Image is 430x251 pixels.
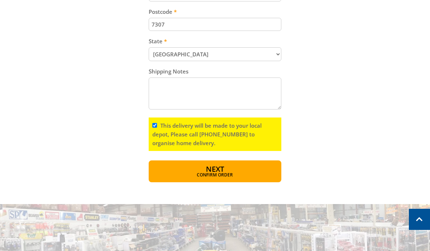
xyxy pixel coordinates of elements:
button: Next Confirm order [149,160,282,182]
label: Shipping Notes [149,67,282,76]
label: This delivery will be made to your local depot, Please call [PHONE_NUMBER] to organise home deliv... [152,122,262,147]
input: Please read and complete. [152,123,157,128]
span: Confirm order [164,173,266,177]
select: Please select your state. [149,47,282,61]
label: State [149,37,282,45]
label: Postcode [149,7,282,16]
span: Next [206,164,224,174]
input: Please enter your postcode. [149,18,282,31]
